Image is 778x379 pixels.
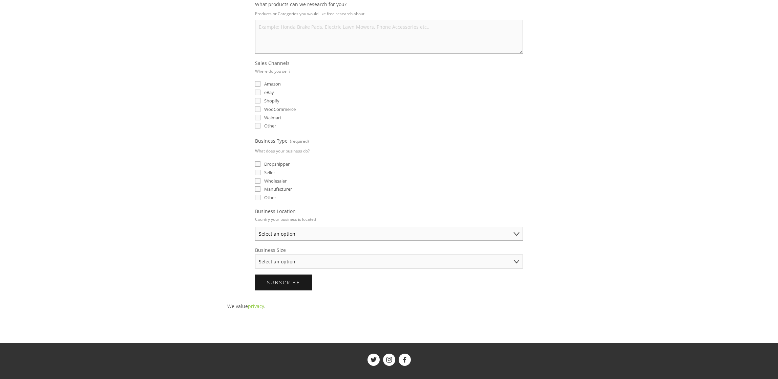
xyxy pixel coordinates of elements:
a: ShelfTrend [383,354,395,366]
input: Seller [255,170,260,175]
span: Sales Channels [255,60,290,66]
p: Products or Categories you would like free research about [255,9,523,19]
a: ShelfTrend [367,354,380,366]
p: We value . [227,302,551,310]
span: Amazon [264,81,281,87]
input: WooCommerce [255,106,260,112]
span: Wholesaler [264,178,287,184]
input: Manufacturer [255,186,260,192]
span: Other [264,194,276,200]
p: Country your business is located [255,214,316,224]
span: Shopify [264,98,279,104]
span: Business Type [255,138,288,144]
input: Shopify [255,98,260,103]
select: Business Location [255,227,523,241]
span: What products can we research for you? [255,1,346,7]
span: (required) [290,136,309,146]
input: Other [255,123,260,128]
span: WooCommerce [264,106,296,112]
span: eBay [264,89,274,95]
input: Walmart [255,115,260,120]
a: ShelfTrend [399,354,411,366]
span: Manufacturer [264,186,292,192]
input: Amazon [255,81,260,87]
a: privacy [248,303,264,309]
p: What does your business do? [255,146,310,156]
span: Seller [264,169,275,175]
input: Wholesaler [255,178,260,184]
span: Walmart [264,115,281,121]
select: Business Size [255,255,523,268]
span: Dropshipper [264,161,290,167]
span: Business Location [255,208,296,214]
span: Other [264,123,276,129]
span: Business Size [255,247,286,253]
input: eBay [255,90,260,95]
span: Subscribe [267,279,300,286]
input: Other [255,195,260,200]
input: Dropshipper [255,161,260,167]
button: SubscribeSubscribe [255,275,312,290]
p: Where do you sell? [255,66,290,76]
